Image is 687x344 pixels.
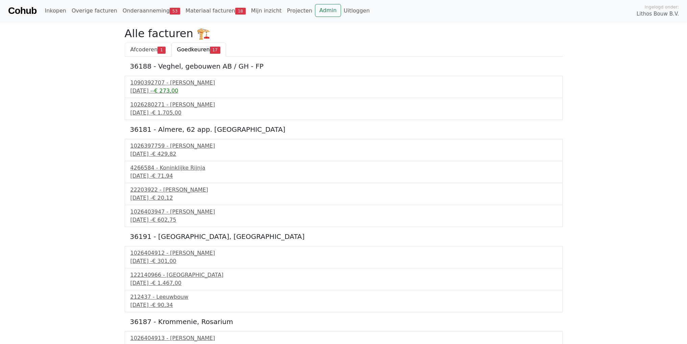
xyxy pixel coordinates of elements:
[341,4,372,18] a: Uitloggen
[130,142,557,158] a: 1026397759 - [PERSON_NAME][DATE] -€ 429,82
[130,271,557,279] div: 122140966 - [GEOGRAPHIC_DATA]
[130,293,557,301] div: 212437 - Leeuwbouw
[130,334,557,342] div: 1026404913 - [PERSON_NAME]
[130,150,557,158] div: [DATE] -
[69,4,120,18] a: Overige facturen
[42,4,69,18] a: Inkopen
[284,4,315,18] a: Projecten
[235,8,246,15] span: 18
[130,87,557,95] div: [DATE] -
[130,164,557,172] div: 4266584 - Koninklijke Rijnja
[152,173,173,179] span: € 71,94
[130,293,557,309] a: 212437 - Leeuwbouw[DATE] -€ 90,34
[130,249,557,257] div: 1026404912 - [PERSON_NAME]
[177,46,210,53] span: Goedkeuren
[130,257,557,265] div: [DATE] -
[130,271,557,287] a: 122140966 - [GEOGRAPHIC_DATA][DATE] -€ 1.467,00
[152,195,173,201] span: € 20,12
[183,4,248,18] a: Materiaal facturen18
[210,47,220,53] span: 17
[130,46,158,53] span: Afcoderen
[130,301,557,309] div: [DATE] -
[130,125,557,133] h5: 36181 - Almere, 62 app. [GEOGRAPHIC_DATA]
[157,47,165,53] span: 1
[130,216,557,224] div: [DATE] -
[130,109,557,117] div: [DATE] -
[130,79,557,95] a: 1090392707 - [PERSON_NAME][DATE] --€ 273,00
[130,142,557,150] div: 1026397759 - [PERSON_NAME]
[130,208,557,224] a: 1026403947 - [PERSON_NAME][DATE] -€ 602,75
[120,4,183,18] a: Onderaanneming53
[315,4,341,17] a: Admin
[125,43,171,57] a: Afcoderen1
[152,258,176,264] span: € 301,00
[130,194,557,202] div: [DATE] -
[152,88,178,94] span: -€ 273,00
[171,43,226,57] a: Goedkeuren17
[125,27,563,40] h2: Alle facturen 🏗️
[130,62,557,70] h5: 36188 - Veghel, gebouwen AB / GH - FP
[637,10,679,18] span: Lithos Bouw B.V.
[130,186,557,202] a: 22203922 - [PERSON_NAME][DATE] -€ 20,12
[130,249,557,265] a: 1026404912 - [PERSON_NAME][DATE] -€ 301,00
[152,151,176,157] span: € 429,82
[130,318,557,326] h5: 36187 - Krommenie, Rosarium
[130,79,557,87] div: 1090392707 - [PERSON_NAME]
[8,3,36,19] a: Cohub
[130,101,557,117] a: 1026280271 - [PERSON_NAME][DATE] -€ 1.705,00
[130,101,557,109] div: 1026280271 - [PERSON_NAME]
[130,164,557,180] a: 4266584 - Koninklijke Rijnja[DATE] -€ 71,94
[644,4,679,10] span: Ingelogd onder:
[130,279,557,287] div: [DATE] -
[170,8,180,15] span: 53
[152,280,181,286] span: € 1.467,00
[130,172,557,180] div: [DATE] -
[152,109,181,116] span: € 1.705,00
[130,208,557,216] div: 1026403947 - [PERSON_NAME]
[130,232,557,241] h5: 36191 - [GEOGRAPHIC_DATA], [GEOGRAPHIC_DATA]
[152,217,176,223] span: € 602,75
[152,302,173,308] span: € 90,34
[130,186,557,194] div: 22203922 - [PERSON_NAME]
[248,4,285,18] a: Mijn inzicht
